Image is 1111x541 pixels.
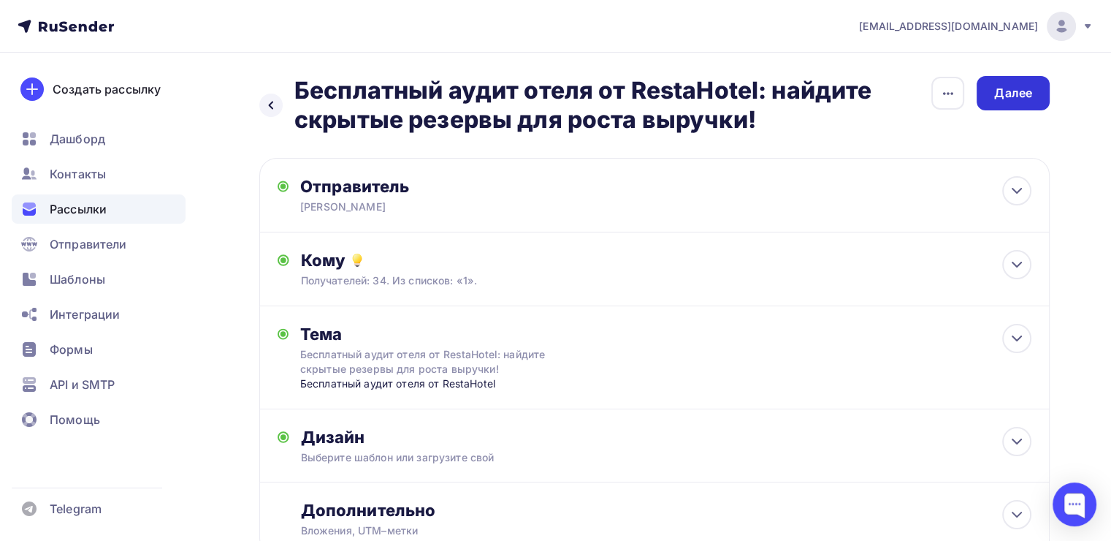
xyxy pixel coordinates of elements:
[50,165,106,183] span: Контакты
[50,376,115,393] span: API и SMTP
[300,176,616,197] div: Отправитель
[50,411,100,428] span: Помощь
[12,159,186,189] a: Контакты
[300,200,585,214] div: [PERSON_NAME]
[50,500,102,518] span: Telegram
[50,130,105,148] span: Дашборд
[50,270,105,288] span: Шаблоны
[12,265,186,294] a: Шаблоны
[12,194,186,224] a: Рассылки
[300,377,589,391] div: Бесплатный аудит отеля от RestaHotel
[859,12,1093,41] a: [EMAIL_ADDRESS][DOMAIN_NAME]
[301,250,1031,270] div: Кому
[859,19,1038,34] span: [EMAIL_ADDRESS][DOMAIN_NAME]
[301,273,958,288] div: Получателей: 34. Из списков: «1».
[12,230,186,259] a: Отправители
[53,80,161,98] div: Создать рассылку
[50,235,127,253] span: Отправители
[300,324,589,344] div: Тема
[300,347,560,377] div: Бесплатный аудит отеля от RestaHotel: найдите скрытые резервы для роста выручки!
[301,500,1031,521] div: Дополнительно
[301,523,958,538] div: Вложения, UTM–метки
[50,306,120,323] span: Интеграции
[12,335,186,364] a: Формы
[294,76,931,135] h2: Бесплатный аудит отеля от RestaHotel: найдите скрытые резервы для роста выручки!
[994,85,1032,102] div: Далее
[301,427,1031,447] div: Дизайн
[12,124,186,154] a: Дашборд
[301,450,958,465] div: Выберите шаблон или загрузите свой
[50,341,93,358] span: Формы
[50,200,107,218] span: Рассылки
